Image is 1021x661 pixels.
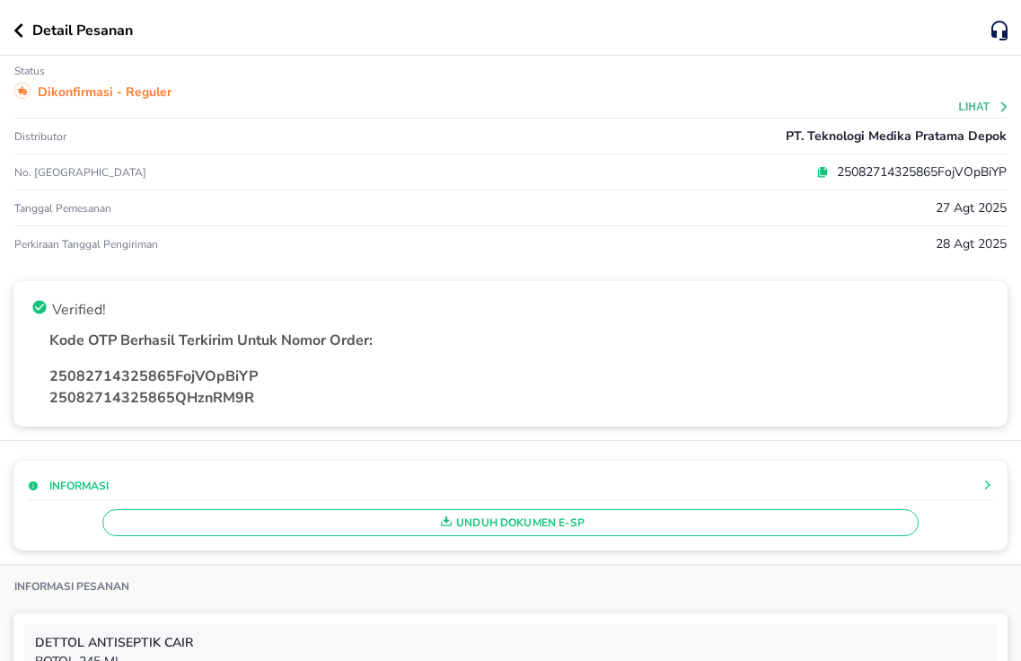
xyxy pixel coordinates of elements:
p: 28 Agt 2025 [936,234,1007,253]
p: Dikonfirmasi - Reguler [38,83,172,101]
p: Verified! [52,299,106,321]
p: Kode OTP Berhasil Terkirim Untuk Nomor Order: [49,330,990,351]
p: Informasi Pesanan [14,579,129,594]
p: DETTOL ANTISEPTIK CAIR [35,633,986,652]
p: Informasi [49,478,109,494]
p: 25082714325865FojVOpBiYP [49,366,990,387]
p: Status [14,64,45,78]
button: Unduh Dokumen e-SP [102,509,920,536]
p: Perkiraan Tanggal Pengiriman [14,237,158,251]
p: 27 Agt 2025 [936,198,1007,217]
p: Distributor [14,129,66,144]
p: 25082714325865QHznRM9R [49,387,990,409]
button: Lihat [959,101,1010,113]
p: Tanggal pemesanan [14,201,111,216]
button: Informasi [28,478,109,494]
p: Detail Pesanan [32,20,133,41]
p: No. [GEOGRAPHIC_DATA] [14,165,345,180]
span: Unduh Dokumen e-SP [110,511,911,534]
p: PT. Teknologi Medika Pratama Depok [786,127,1007,145]
p: 25082714325865FojVOpBiYP [829,163,1007,181]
